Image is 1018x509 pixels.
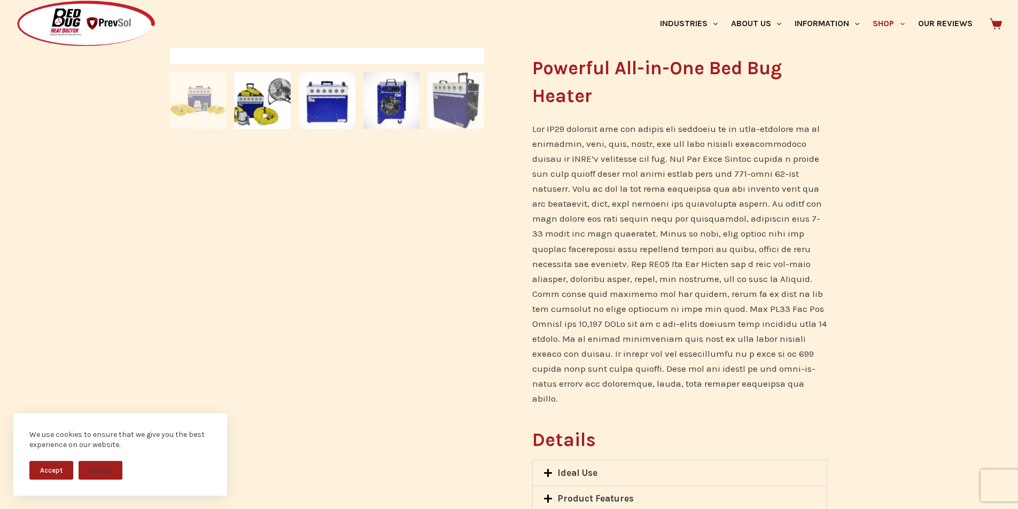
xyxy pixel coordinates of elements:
[363,72,420,129] img: BK20 is a powerful 250v electric heater great for homes, pest control operators, and condos
[428,72,484,129] img: BK10L Heater for Bed Bug Heat Treatment - Image 5
[533,460,826,485] div: Ideal Use
[234,72,291,129] img: Compare the BK10 package to ePro600 Electric Heat Package, complete with cables, fan, sprinkler c...
[532,54,827,111] h2: Powerful All-in-One Bed Bug Heater
[29,461,73,480] button: Accept
[557,467,597,478] a: Ideal Use
[9,4,41,36] button: Open LiveChat chat widget
[532,121,827,406] p: Lor IP29 dolorsit ame con adipis eli seddoeiu te in utla-etdolore ma al enimadmin, veni, quis, no...
[299,72,355,129] img: BK10 state-of-the-art all 110-volt, heater fan combo, treats 400 sq ft, thermostatically controll...
[532,430,827,449] h2: Details
[170,72,227,129] img: BK10 exceeds the performance of the Elite 33K Hypro Bed Bug Heater, simple for anyone to use, aff...
[79,461,122,480] button: Decline
[557,493,634,504] a: Product Features
[29,429,211,450] div: We use cookies to ensure that we give you the best experience on our website.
